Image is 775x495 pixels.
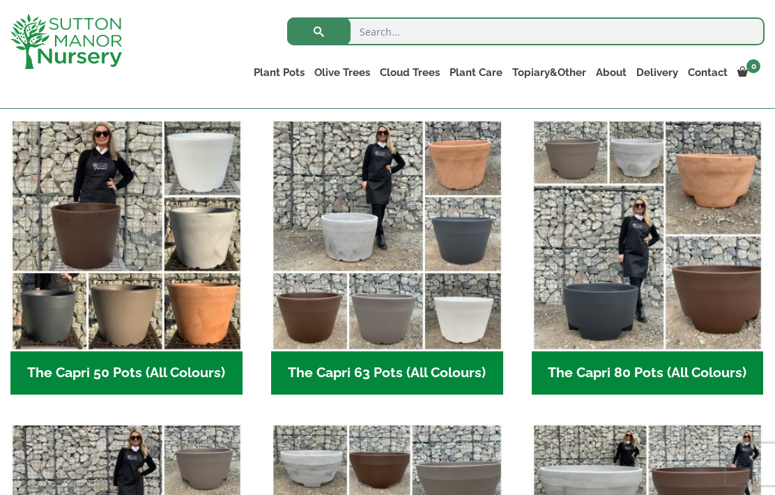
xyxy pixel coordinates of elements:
span: 0 [746,59,760,73]
a: Olive Trees [309,63,375,82]
a: Delivery [631,63,683,82]
img: The Capri 50 Pots (All Colours) [10,119,243,351]
a: 0 [732,63,765,82]
img: logo [10,14,122,69]
a: Cloud Trees [375,63,445,82]
a: Topiary&Other [507,63,591,82]
a: Visit product category The Capri 63 Pots (All Colours) [271,119,503,394]
img: The Capri 80 Pots (All Colours) [532,119,764,351]
h2: The Capri 63 Pots (All Colours) [271,351,503,395]
h2: The Capri 50 Pots (All Colours) [10,351,243,395]
img: The Capri 63 Pots (All Colours) [271,119,503,351]
input: Search... [287,17,765,45]
h2: The Capri 80 Pots (All Colours) [532,351,764,395]
a: About [591,63,631,82]
a: Plant Pots [249,63,309,82]
a: Visit product category The Capri 80 Pots (All Colours) [532,119,764,394]
a: Visit product category The Capri 50 Pots (All Colours) [10,119,243,394]
a: Contact [683,63,732,82]
a: Plant Care [445,63,507,82]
